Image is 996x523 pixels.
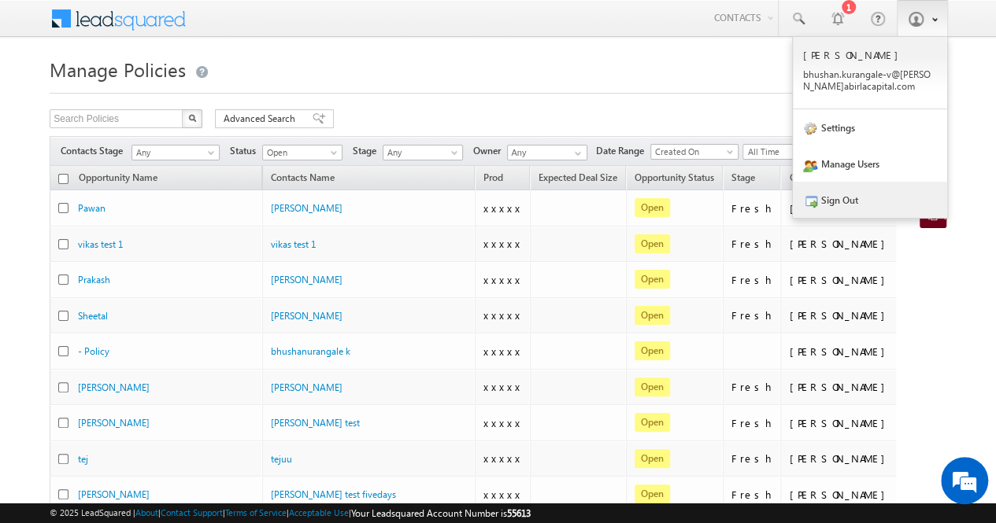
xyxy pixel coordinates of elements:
[71,169,165,190] a: Opportunity Name
[507,507,531,519] span: 55613
[483,308,523,322] div: xxxxx
[483,380,523,394] div: xxxxx
[539,171,617,183] span: Expected Deal Size
[793,37,947,109] a: [PERSON_NAME] bhushan.kurangale-v@[PERSON_NAME]abirlacapital.com
[803,68,937,92] p: bhush an.ku ranga le-v@ [PERSON_NAME] abirl acapi tal.c om
[473,144,507,158] span: Owner
[78,274,110,285] a: Prakash
[78,345,109,357] a: - Policy
[78,238,123,250] a: vikas test 1
[27,83,66,103] img: d_60004797649_company_0_60004797649
[82,83,265,103] div: Chat with us now
[483,416,523,430] div: xxxxx
[724,169,763,190] a: Stage
[78,453,88,465] a: tej
[789,273,892,287] div: [PERSON_NAME]
[271,238,316,250] a: vikas test 1
[258,8,296,46] div: Minimize live chat window
[20,145,287,395] textarea: Type your message and hit 'Enter'
[635,341,670,360] span: Open
[78,202,106,214] a: Pawan
[61,144,129,158] span: Contacts Stage
[78,488,150,500] a: [PERSON_NAME]
[742,144,823,160] a: All Time
[635,198,670,217] span: Open
[731,201,774,215] div: Fresh
[731,171,755,183] span: Stage
[271,453,292,465] a: tejuu
[271,202,342,214] a: [PERSON_NAME]
[789,380,892,394] div: [PERSON_NAME]
[651,145,733,159] span: Created On
[789,308,892,322] div: [PERSON_NAME]
[78,381,150,393] a: [PERSON_NAME]
[793,145,947,182] a: Manage Users
[161,507,223,517] a: Contact Support
[596,144,650,158] span: Date Range
[271,381,342,393] a: [PERSON_NAME]
[731,488,774,502] div: Fresh
[383,145,463,160] a: Any
[789,416,892,430] div: [PERSON_NAME]
[483,171,503,183] span: Prod
[188,114,196,122] img: Search
[135,507,158,517] a: About
[789,451,892,466] div: [PERSON_NAME]
[635,234,670,253] span: Open
[483,201,523,215] div: xxxxx
[289,507,349,517] a: Acceptable Use
[731,273,774,287] div: Fresh
[789,201,892,215] div: [PERSON_NAME]
[78,310,108,322] a: Sheetal
[225,507,287,517] a: Terms of Service
[635,378,670,396] span: Open
[635,413,670,432] span: Open
[50,57,186,82] span: Manage Policies
[483,488,523,502] div: xxxxx
[271,417,360,429] a: [PERSON_NAME] test
[483,344,523,359] div: xxxxx
[743,145,818,159] span: All Time
[793,182,947,218] a: Sign Out
[789,171,816,183] span: Owner
[566,145,586,161] a: Show All Items
[262,145,342,160] a: Open
[131,145,220,160] a: Any
[351,507,531,519] span: Your Leadsquared Account Number is
[789,237,892,251] div: [PERSON_NAME]
[214,407,286,429] em: Start Chat
[635,306,670,325] span: Open
[263,145,338,160] span: Open
[58,174,68,184] input: Check all records
[731,237,774,251] div: Fresh
[731,451,774,466] div: Fresh
[793,109,947,145] a: Settings
[635,449,670,468] span: Open
[635,270,670,289] span: Open
[731,380,774,394] div: Fresh
[79,171,157,183] span: Opportunity Name
[635,484,670,503] span: Open
[627,169,722,190] a: Opportunity Status
[230,144,262,158] span: Status
[271,488,396,500] a: [PERSON_NAME] test fivedays
[483,237,523,251] div: xxxxx
[224,112,300,126] span: Advanced Search
[383,145,458,160] span: Any
[271,345,350,357] a: bhushanurangale k
[263,169,342,190] span: Contacts Name
[789,488,892,502] div: [PERSON_NAME]
[483,273,523,287] div: xxxxx
[50,506,531,521] span: © 2025 LeadSquared | | | | |
[731,416,774,430] div: Fresh
[353,144,383,158] span: Stage
[531,169,625,190] a: Expected Deal Size
[789,344,892,359] div: [PERSON_NAME]
[78,417,150,429] a: [PERSON_NAME]
[271,274,342,285] a: [PERSON_NAME]
[650,144,739,160] a: Created On
[483,451,523,466] div: xxxxx
[803,48,937,61] p: [PERSON_NAME]
[132,145,214,160] span: Any
[271,310,342,322] a: [PERSON_NAME]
